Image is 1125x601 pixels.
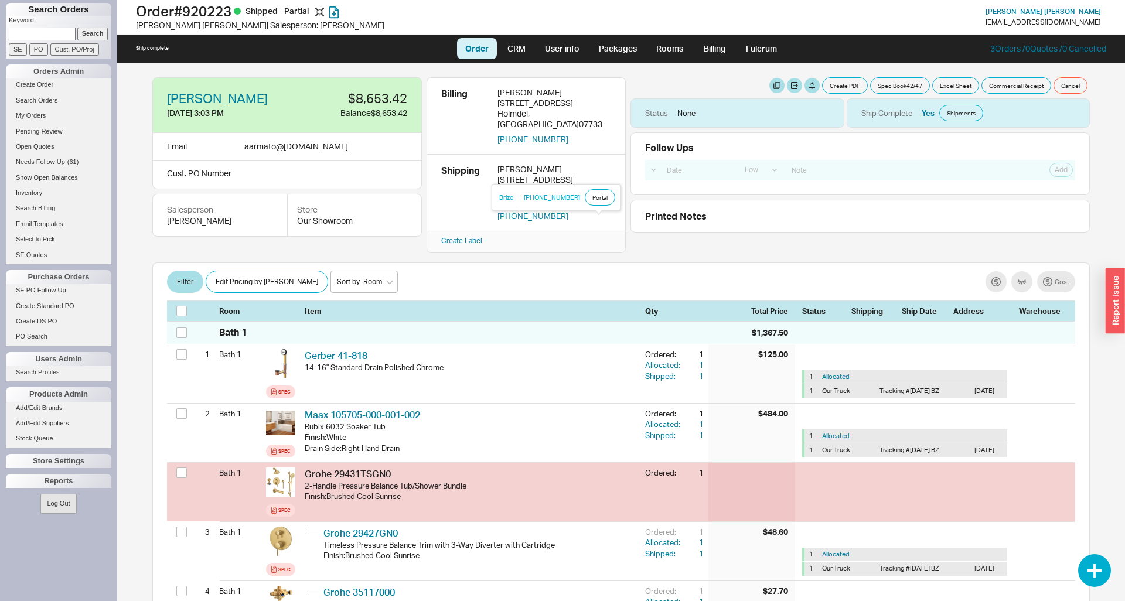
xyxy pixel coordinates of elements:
a: Select to Pick [6,233,111,245]
a: Portal [585,189,615,206]
div: Follow Ups [645,142,694,153]
div: Users Admin [6,352,111,366]
span: Tracking # [DATE] BZ [879,564,939,572]
div: None [677,108,696,118]
span: Edit Pricing by [PERSON_NAME] [216,275,318,289]
a: Create DS PO [6,315,111,327]
div: 1 [683,548,704,559]
input: PO [29,43,48,56]
a: CRM [499,38,534,59]
div: Room [219,306,261,316]
div: 1 [809,387,817,395]
a: Gerber 41-818 [305,350,367,361]
div: [DATE] [974,564,1003,573]
button: Shipped:1 [645,430,704,440]
div: 1 [809,550,817,559]
span: Tracking # [DATE] BZ [879,387,939,395]
div: 1 [809,564,817,573]
button: Allocated [822,550,850,559]
div: 1 [683,371,704,381]
div: Shipped: [645,548,683,559]
input: Date [660,162,735,178]
div: Bath 1 [219,522,261,542]
input: Search [77,28,108,40]
button: [PHONE_NUMBER] [497,211,568,221]
button: Shipped:1 [645,371,704,381]
div: Finish : Brushed Cool Sunrise [305,491,636,501]
div: Status [645,108,668,118]
a: Spec [266,504,295,517]
div: $484.00 [758,408,788,419]
span: Spec Book 42 / 47 [878,81,922,90]
div: Finish : White [305,432,636,442]
a: Show Open Balances [6,172,111,184]
a: Fulcrum [738,38,786,59]
a: Email Templates [6,218,111,230]
div: Spec [278,565,291,574]
a: SE Quotes [6,249,111,261]
a: Pending Review [6,125,111,138]
span: Our Truck [822,387,850,395]
input: Note [785,162,991,178]
div: $125.00 [758,349,788,360]
div: [DATE] 3:03 PM [167,107,285,119]
span: Excel Sheet [940,81,971,90]
h1: Search Orders [6,3,111,16]
button: Cost [1037,271,1075,292]
div: 1 [683,467,704,478]
div: 1 [809,446,817,455]
a: Spec [266,385,295,398]
a: Search Orders [6,94,111,107]
span: Cancel [1061,81,1080,90]
img: images_iutmcp [266,349,295,378]
div: Spec [278,387,291,397]
div: Cust. PO Number [152,161,422,189]
a: Create Standard PO [6,300,111,312]
a: Spec [266,445,295,457]
div: 1 [683,430,704,440]
a: Search Profiles [6,366,111,378]
div: Drain Side : Right Hand Drain [305,443,636,453]
div: Shipped: [645,371,683,381]
div: 1 [195,344,210,364]
div: Ordered: [645,349,683,360]
a: Packages [591,38,646,59]
div: Ordered: [645,586,683,596]
div: $48.60 [763,527,788,537]
a: Order [457,38,497,59]
span: Tracking # [DATE] BZ [879,446,939,454]
button: Allocated:1 [645,419,704,429]
div: 1 [683,527,704,537]
div: 1 [683,360,704,370]
button: Filter [167,271,203,293]
div: Salesperson [167,204,273,216]
div: 1 [683,419,704,429]
a: Stock Queue [6,432,111,445]
div: Spec [278,506,291,515]
a: Grohe 29427GN0 [323,527,398,539]
div: 4 [195,581,210,601]
a: Inventory [6,187,111,199]
div: Email [167,140,187,153]
button: Allocated [822,373,850,381]
button: Spec Book42/47 [870,77,930,94]
div: Ship Complete [861,108,912,118]
div: Our Showroom [297,215,412,227]
span: Our Truck [822,446,850,454]
div: [DATE] [974,387,1003,395]
div: Reports [6,474,111,488]
div: Store [297,204,412,216]
div: 1 [683,408,704,419]
div: Finish : Brushed Cool Sunrise [323,550,636,561]
span: Filter [177,275,193,289]
span: ( 61 ) [67,158,79,165]
div: $1,367.50 [752,327,788,339]
div: Spec [278,446,291,456]
a: Maax 105705-000-001-002 [305,409,420,421]
button: Cancel [1054,77,1087,94]
div: Bath 1 [219,344,261,364]
div: 2-Handle Pressure Balance Tub/Shower Bundle [305,480,636,491]
h1: Order # 920223 [136,3,565,19]
button: [PHONE_NUMBER] [497,134,568,145]
div: Total Price [751,306,795,316]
